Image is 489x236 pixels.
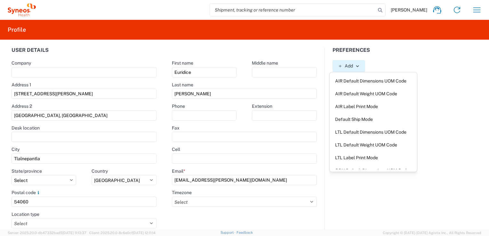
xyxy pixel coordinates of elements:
[330,139,417,151] a: LTL Default Weight UOM Code
[12,168,42,174] label: State/province
[172,125,180,131] label: Fax
[325,47,485,60] div: Preferences
[330,75,417,87] a: AIR Default Dimensions UOM Code
[172,146,180,152] label: Cell
[12,103,32,109] label: Address 2
[330,152,417,164] a: LTL Label Print Mode
[8,26,26,34] h2: Profile
[333,60,365,72] button: Add
[330,165,417,177] a: OCN Default Dimensions UOM Code
[172,103,185,109] label: Phone
[172,190,192,195] label: Timezone
[12,211,39,217] label: Location type
[12,146,20,152] label: City
[132,231,156,235] span: [DATE] 12:11:14
[220,231,236,234] a: Support
[172,82,193,88] label: Last name
[12,82,31,88] label: Address 1
[391,7,427,13] span: [PERSON_NAME]
[89,231,156,235] span: Client: 2025.20.0-8c6e0cf
[62,231,86,235] span: [DATE] 11:13:37
[12,190,41,195] label: Postal code
[236,231,253,234] a: Feedback
[330,114,417,125] a: Default Ship Mode
[8,231,86,235] span: Server: 2025.20.0-db47332bad5
[383,230,481,236] span: Copyright © [DATE]-[DATE] Agistix Inc., All Rights Reserved
[210,4,376,16] input: Shipment, tracking or reference number
[252,103,272,109] label: Extension
[12,60,31,66] label: Company
[12,125,40,131] label: Desk location
[330,88,417,100] a: AIR Default Weight UOM Code
[172,60,193,66] label: First name
[4,47,164,60] div: User details
[330,101,417,113] a: AIR Label Print Mode
[92,168,108,174] label: Country
[252,60,278,66] label: Middle name
[330,127,417,138] a: LTL Default Dimensions UOM Code
[172,168,185,174] label: Email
